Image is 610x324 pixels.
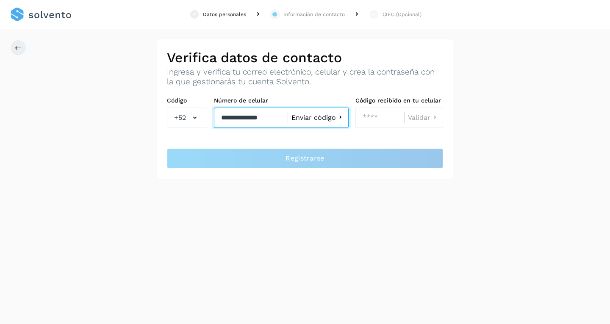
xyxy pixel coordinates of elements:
[408,114,430,121] span: Validar
[291,114,336,121] span: Enviar código
[167,67,443,87] p: Ingresa y verifica tu correo electrónico, celular y crea la contraseña con la que gestionarás tu ...
[174,113,186,123] span: +52
[286,154,324,163] span: Registrarse
[203,11,246,18] div: Datos personales
[167,148,443,169] button: Registrarse
[291,113,345,122] button: Enviar código
[383,11,421,18] div: CIEC (Opcional)
[355,97,443,104] label: Código recibido en tu celular
[167,50,443,66] h2: Verifica datos de contacto
[283,11,345,18] div: Información de contacto
[167,97,207,104] label: Código
[214,97,349,104] label: Número de celular
[408,113,439,122] button: Validar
